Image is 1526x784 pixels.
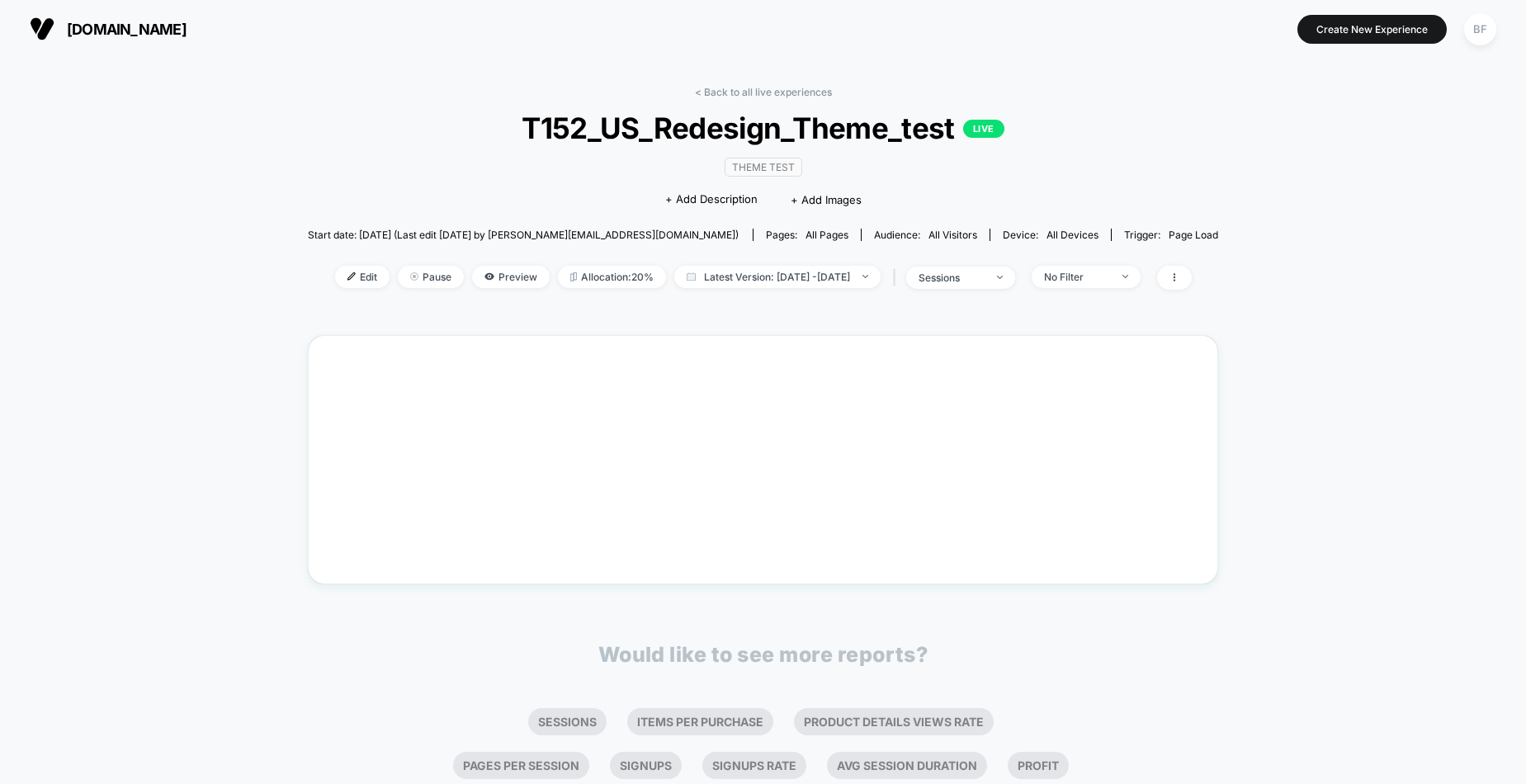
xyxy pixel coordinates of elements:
img: end [997,276,1003,279]
li: Items Per Purchase [627,708,773,735]
button: Create New Experience [1297,15,1447,44]
span: Allocation: 20% [558,266,666,288]
li: Profit [1008,752,1069,779]
div: BF [1464,13,1496,45]
img: calendar [687,272,696,281]
div: Pages: [766,229,848,241]
div: sessions [919,272,985,284]
span: all pages [806,229,848,241]
span: T152_US_Redesign_Theme_test [353,111,1173,145]
li: Signups Rate [702,752,806,779]
div: Audience: [874,229,977,241]
a: < Back to all live experiences [695,86,832,98]
p: LIVE [963,120,1004,138]
li: Signups [610,752,682,779]
span: Pause [398,266,464,288]
button: BF [1459,12,1501,46]
img: end [1122,275,1128,278]
span: [DOMAIN_NAME] [67,21,187,38]
span: All Visitors [928,229,977,241]
li: Sessions [528,708,607,735]
p: Would like to see more reports? [598,642,928,667]
span: Edit [335,266,390,288]
span: + Add Images [791,193,862,206]
span: + Add Description [665,191,758,208]
div: No Filter [1044,271,1110,283]
img: edit [347,272,356,281]
img: Visually logo [30,17,54,41]
span: Theme Test [725,158,802,177]
span: Start date: [DATE] (Last edit [DATE] by [PERSON_NAME][EMAIL_ADDRESS][DOMAIN_NAME]) [308,229,739,241]
img: rebalance [570,272,577,281]
span: | [889,266,906,290]
span: all devices [1046,229,1098,241]
img: end [862,275,868,278]
li: Pages Per Session [453,752,589,779]
li: Avg Session Duration [827,752,987,779]
button: [DOMAIN_NAME] [25,16,191,42]
span: Page Load [1169,229,1218,241]
li: Product Details Views Rate [794,708,994,735]
span: Preview [472,266,550,288]
div: Trigger: [1124,229,1218,241]
img: end [410,272,418,281]
span: Device: [990,229,1111,241]
span: Latest Version: [DATE] - [DATE] [674,266,881,288]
